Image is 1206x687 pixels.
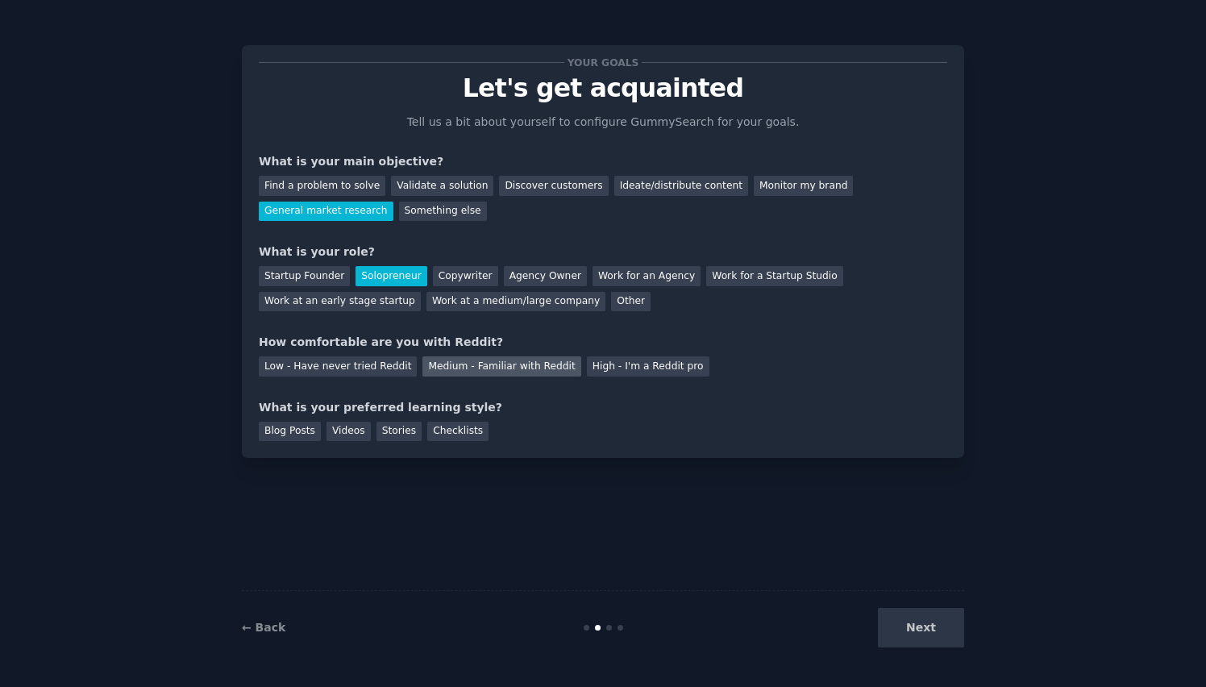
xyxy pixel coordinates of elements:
[593,266,701,286] div: Work for an Agency
[259,74,947,102] p: Let's get acquainted
[611,292,651,312] div: Other
[391,176,493,196] div: Validate a solution
[706,266,842,286] div: Work for a Startup Studio
[326,422,371,442] div: Videos
[376,422,422,442] div: Stories
[427,422,489,442] div: Checklists
[259,356,417,377] div: Low - Have never tried Reddit
[422,356,580,377] div: Medium - Familiar with Reddit
[499,176,608,196] div: Discover customers
[259,153,947,170] div: What is your main objective?
[259,334,947,351] div: How comfortable are you with Reddit?
[259,266,350,286] div: Startup Founder
[426,292,605,312] div: Work at a medium/large company
[754,176,853,196] div: Monitor my brand
[259,244,947,260] div: What is your role?
[259,422,321,442] div: Blog Posts
[242,621,285,634] a: ← Back
[614,176,748,196] div: Ideate/distribute content
[564,54,642,71] span: Your goals
[400,114,806,131] p: Tell us a bit about yourself to configure GummySearch for your goals.
[433,266,498,286] div: Copywriter
[259,292,421,312] div: Work at an early stage startup
[587,356,709,377] div: High - I'm a Reddit pro
[399,202,487,222] div: Something else
[259,176,385,196] div: Find a problem to solve
[356,266,426,286] div: Solopreneur
[504,266,587,286] div: Agency Owner
[259,202,393,222] div: General market research
[259,399,947,416] div: What is your preferred learning style?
